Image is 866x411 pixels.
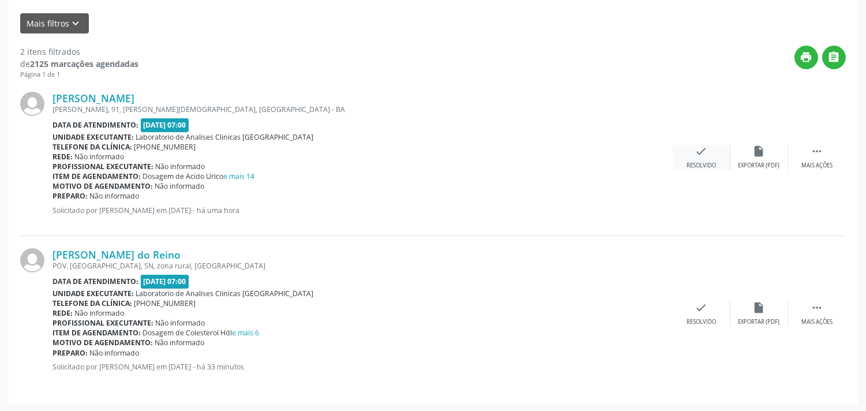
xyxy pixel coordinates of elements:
a: e mais 14 [224,171,255,181]
span: Não informado [90,348,140,358]
a: [PERSON_NAME] do Reino [53,248,181,261]
b: Motivo de agendamento: [53,181,153,191]
b: Data de atendimento: [53,120,138,130]
p: Solicitado por [PERSON_NAME] em [DATE] - há uma hora [53,206,673,215]
span: Não informado [156,318,205,328]
b: Item de agendamento: [53,171,141,181]
span: Não informado [156,162,205,171]
img: img [20,92,44,116]
div: [PERSON_NAME], 91, [PERSON_NAME][DEMOGRAPHIC_DATA], [GEOGRAPHIC_DATA] - BA [53,104,673,114]
span: Não informado [155,338,205,348]
span: [DATE] 07:00 [141,118,189,132]
img: img [20,248,44,272]
b: Telefone da clínica: [53,298,132,308]
i:  [811,145,823,158]
span: [DATE] 07:00 [141,275,189,288]
div: Mais ações [801,162,833,170]
b: Profissional executante: [53,318,153,328]
div: Exportar (PDF) [738,162,780,170]
i: check [695,145,708,158]
i: insert_drive_file [753,145,766,158]
span: Dosagem de Colesterol Hdl [143,328,260,338]
b: Item de agendamento: [53,328,141,338]
span: Dosagem de Acido Urico [143,171,255,181]
div: Exportar (PDF) [738,318,780,326]
div: 2 itens filtrados [20,46,138,58]
div: Mais ações [801,318,833,326]
span: [PHONE_NUMBER] [134,298,196,308]
b: Unidade executante: [53,132,134,142]
button:  [822,46,846,69]
span: [PHONE_NUMBER] [134,142,196,152]
a: [PERSON_NAME] [53,92,134,104]
b: Motivo de agendamento: [53,338,153,348]
b: Telefone da clínica: [53,142,132,152]
b: Preparo: [53,191,88,201]
i: insert_drive_file [753,301,766,314]
b: Preparo: [53,348,88,358]
a: e mais 6 [233,328,260,338]
b: Data de atendimento: [53,277,138,286]
div: POV. [GEOGRAPHIC_DATA], SN, zona rural, [GEOGRAPHIC_DATA] [53,261,673,271]
i:  [828,51,841,63]
b: Rede: [53,308,73,318]
div: Página 1 de 1 [20,70,138,80]
p: Solicitado por [PERSON_NAME] em [DATE] - há 33 minutos [53,362,673,372]
button: print [794,46,818,69]
i: check [695,301,708,314]
span: Laboratorio de Analises Clinicas [GEOGRAPHIC_DATA] [136,132,314,142]
span: Não informado [75,308,125,318]
i:  [811,301,823,314]
span: Não informado [90,191,140,201]
strong: 2125 marcações agendadas [30,58,138,69]
button: Mais filtroskeyboard_arrow_down [20,13,89,33]
span: Laboratorio de Analises Clinicas [GEOGRAPHIC_DATA] [136,289,314,298]
b: Unidade executante: [53,289,134,298]
b: Profissional executante: [53,162,153,171]
div: Resolvido [687,162,716,170]
div: Resolvido [687,318,716,326]
b: Rede: [53,152,73,162]
i: print [800,51,813,63]
i: keyboard_arrow_down [70,17,83,30]
span: Não informado [75,152,125,162]
div: de [20,58,138,70]
span: Não informado [155,181,205,191]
